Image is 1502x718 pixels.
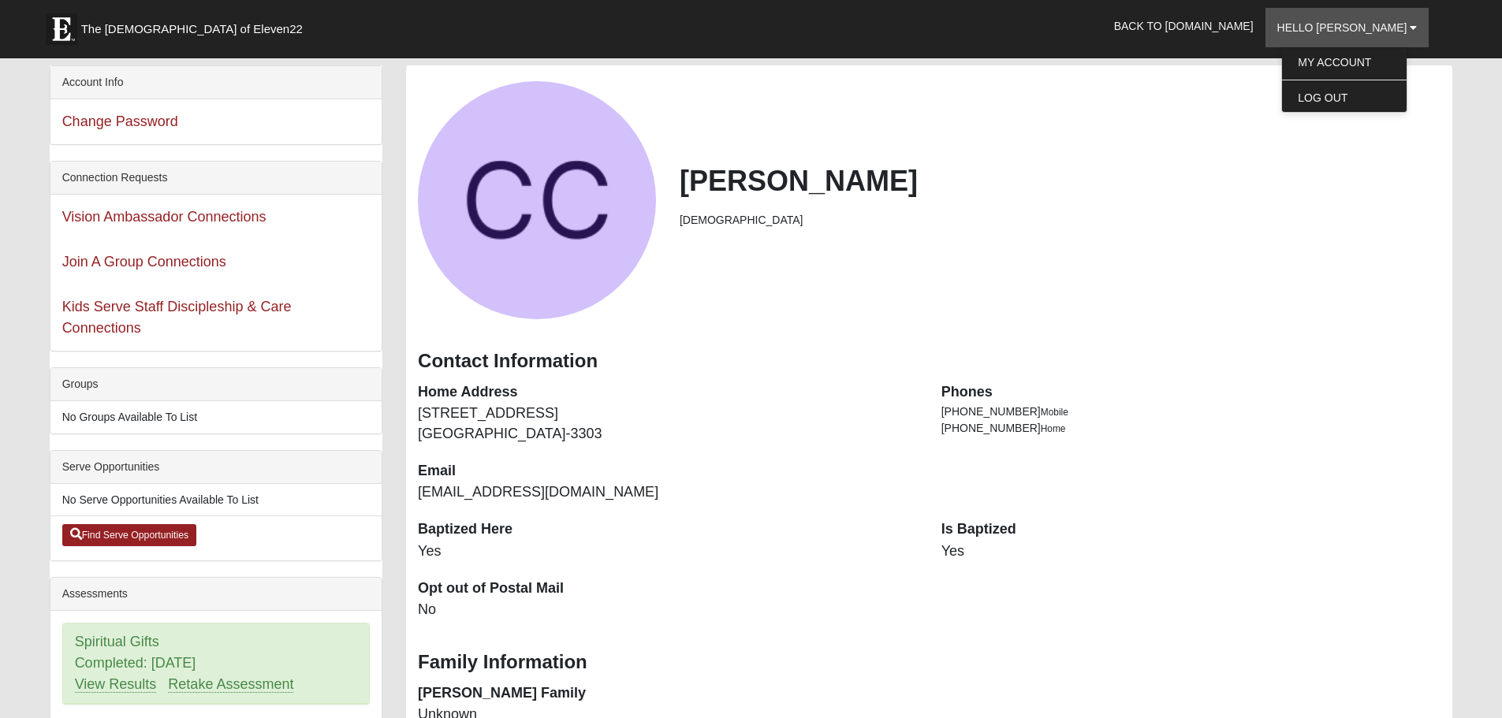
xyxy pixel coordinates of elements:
div: Groups [50,368,382,401]
a: Change Password [62,113,178,129]
dd: [EMAIL_ADDRESS][DOMAIN_NAME] [418,482,918,503]
dd: No [418,600,918,620]
a: Log Out [1282,87,1407,108]
li: No Groups Available To List [50,401,382,433]
img: Eleven22 logo [46,13,77,45]
dt: Phones [941,382,1441,403]
a: The [DEMOGRAPHIC_DATA] of Eleven22 [38,6,353,45]
div: Connection Requests [50,162,382,195]
dd: Yes [941,541,1441,562]
li: No Serve Opportunities Available To List [50,484,382,516]
a: Join A Group Connections [62,254,226,270]
a: View Fullsize Photo [418,81,656,319]
h3: Family Information [418,651,1441,674]
dd: [STREET_ADDRESS] [GEOGRAPHIC_DATA]-3303 [418,404,918,444]
div: Spiritual Gifts Completed: [DATE] [63,623,369,704]
li: [PHONE_NUMBER] [941,404,1441,420]
a: Retake Assessment [168,676,293,693]
dt: Baptized Here [418,519,918,540]
dt: Email [418,461,918,482]
h2: [PERSON_NAME] [680,164,1441,198]
dt: Home Address [418,382,918,403]
span: The [DEMOGRAPHIC_DATA] of Eleven22 [81,21,303,37]
a: Vision Ambassador Connections [62,209,266,225]
li: [PHONE_NUMBER] [941,420,1441,437]
dt: Is Baptized [941,519,1441,540]
a: Find Serve Opportunities [62,524,197,546]
span: Mobile [1041,407,1068,418]
a: Back to [DOMAIN_NAME] [1102,6,1265,46]
div: Account Info [50,66,382,99]
div: Serve Opportunities [50,451,382,484]
li: [DEMOGRAPHIC_DATA] [680,212,1441,229]
dt: [PERSON_NAME] Family [418,683,918,704]
dt: Opt out of Postal Mail [418,578,918,599]
span: Hello [PERSON_NAME] [1277,21,1407,34]
a: Kids Serve Staff Discipleship & Care Connections [62,299,292,336]
a: View Results [75,676,157,693]
dd: Yes [418,541,918,562]
span: Home [1041,423,1066,434]
a: My Account [1282,52,1407,73]
div: Assessments [50,578,382,611]
a: Hello [PERSON_NAME] [1265,8,1429,47]
h3: Contact Information [418,350,1441,373]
